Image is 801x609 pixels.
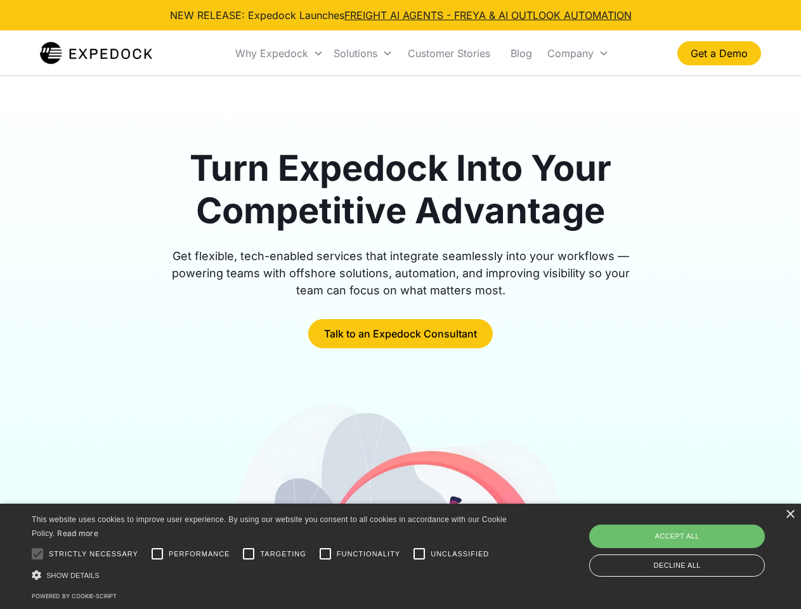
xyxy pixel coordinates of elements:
[157,147,644,232] h1: Turn Expedock Into Your Competitive Advantage
[329,32,398,75] div: Solutions
[169,549,230,560] span: Performance
[398,32,500,75] a: Customer Stories
[542,32,614,75] div: Company
[677,41,761,65] a: Get a Demo
[32,515,507,539] span: This website uses cookies to improve user experience. By using our website you consent to all coo...
[170,8,632,23] div: NEW RELEASE: Expedock Launches
[547,47,594,60] div: Company
[230,32,329,75] div: Why Expedock
[157,247,644,299] div: Get flexible, tech-enabled services that integrate seamlessly into your workflows — powering team...
[590,472,801,609] iframe: Chat Widget
[337,549,400,560] span: Functionality
[49,549,138,560] span: Strictly necessary
[334,47,377,60] div: Solutions
[235,47,308,60] div: Why Expedock
[40,41,152,66] a: home
[308,319,493,348] a: Talk to an Expedock Consultant
[431,549,489,560] span: Unclassified
[40,41,152,66] img: Expedock Logo
[32,568,511,582] div: Show details
[260,549,306,560] span: Targeting
[344,9,632,22] a: FREIGHT AI AGENTS - FREYA & AI OUTLOOK AUTOMATION
[500,32,542,75] a: Blog
[57,528,98,538] a: Read more
[32,593,117,599] a: Powered by cookie-script
[46,572,100,579] span: Show details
